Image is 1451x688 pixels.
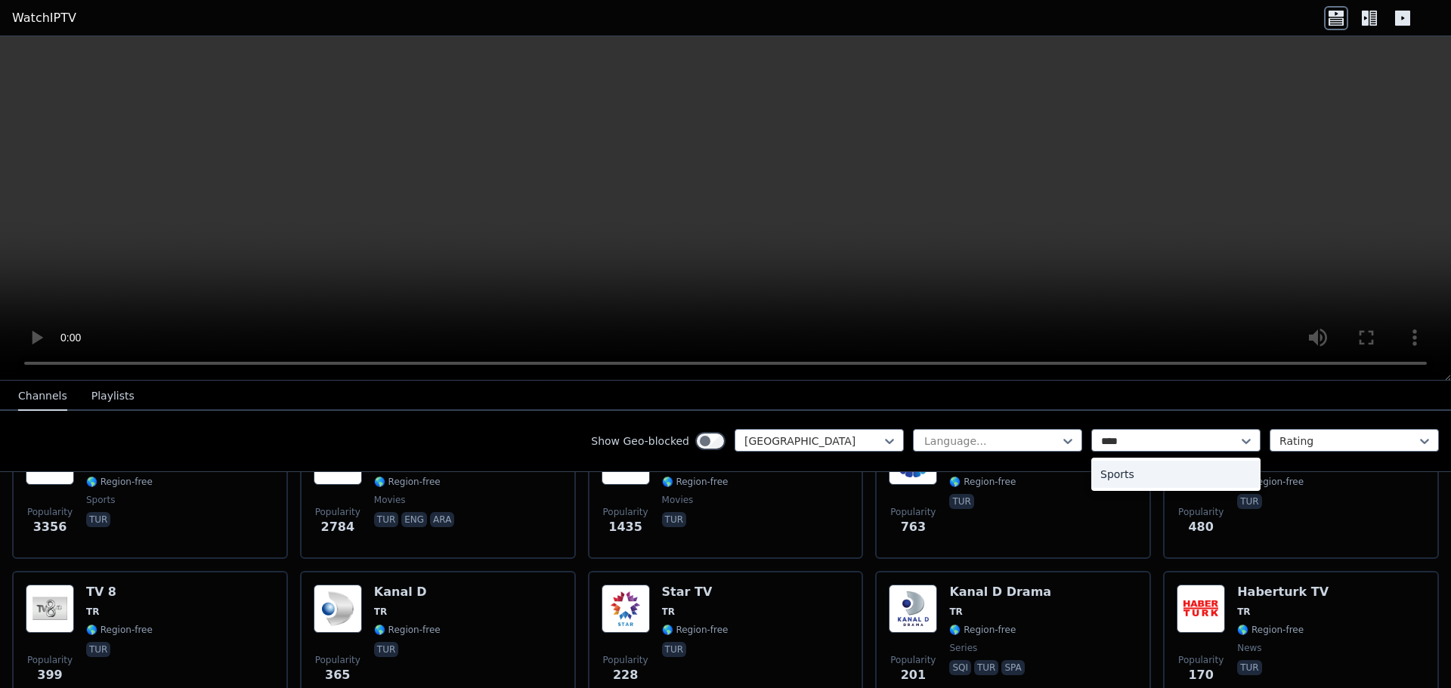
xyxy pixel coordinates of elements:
span: TR [949,606,962,618]
span: 🌎 Region-free [662,624,729,636]
p: tur [974,660,998,675]
span: 763 [901,518,926,536]
span: 3356 [33,518,67,536]
span: Popularity [27,654,73,666]
span: 170 [1188,666,1213,684]
p: tur [86,512,110,527]
span: 2784 [321,518,355,536]
span: sports [86,494,115,506]
span: TR [1237,606,1250,618]
a: WatchIPTV [12,9,76,27]
span: 201 [901,666,926,684]
h6: TV 8 [86,585,153,600]
p: tur [949,494,973,509]
span: 480 [1188,518,1213,536]
span: 1435 [608,518,642,536]
p: tur [1237,494,1261,509]
span: 🌎 Region-free [86,624,153,636]
h6: Haberturk TV [1237,585,1329,600]
p: spa [1001,660,1024,675]
span: series [949,642,977,654]
span: 228 [613,666,638,684]
span: movies [662,494,694,506]
span: Popularity [27,506,73,518]
p: tur [662,512,686,527]
span: Popularity [315,506,360,518]
div: Sports [1091,461,1261,488]
span: Popularity [315,654,360,666]
span: Popularity [1178,654,1224,666]
img: Kanal D Drama [889,585,937,633]
span: TR [662,606,675,618]
span: Popularity [890,506,936,518]
h6: Kanal D [374,585,441,600]
label: Show Geo-blocked [591,433,689,449]
span: 🌎 Region-free [662,476,729,488]
img: Star TV [602,585,650,633]
span: 365 [325,666,350,684]
p: tur [662,642,686,657]
span: 🌎 Region-free [1237,476,1304,488]
span: 🌎 Region-free [86,476,153,488]
button: Playlists [91,382,135,411]
span: 🌎 Region-free [949,624,1016,636]
span: 399 [37,666,62,684]
span: Popularity [603,654,648,666]
img: TV 8 [26,585,74,633]
span: 🌎 Region-free [374,624,441,636]
span: 🌎 Region-free [1237,624,1304,636]
span: movies [374,494,406,506]
span: 🌎 Region-free [949,476,1016,488]
span: TR [86,606,99,618]
span: news [1237,642,1261,654]
p: ara [430,512,454,527]
h6: Kanal D Drama [949,585,1051,600]
p: tur [86,642,110,657]
button: Channels [18,382,67,411]
span: Popularity [1178,506,1224,518]
h6: Star TV [662,585,729,600]
img: Kanal D [314,585,362,633]
p: tur [1237,660,1261,675]
span: 🌎 Region-free [374,476,441,488]
span: Popularity [890,654,936,666]
span: Popularity [603,506,648,518]
p: sqi [949,660,971,675]
p: tur [374,512,398,527]
p: tur [374,642,398,657]
img: Haberturk TV [1177,585,1225,633]
p: eng [401,512,427,527]
span: TR [374,606,387,618]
